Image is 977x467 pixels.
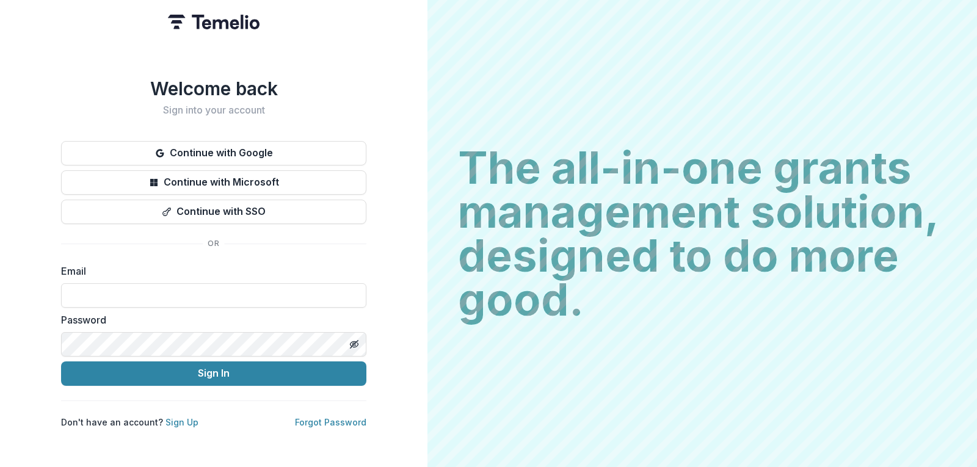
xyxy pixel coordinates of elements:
p: Don't have an account? [61,416,198,429]
button: Toggle password visibility [344,335,364,354]
label: Email [61,264,359,278]
h2: Sign into your account [61,104,366,116]
button: Continue with SSO [61,200,366,224]
label: Password [61,313,359,327]
img: Temelio [168,15,260,29]
button: Continue with Microsoft [61,170,366,195]
h1: Welcome back [61,78,366,100]
button: Continue with Google [61,141,366,165]
a: Sign Up [165,417,198,427]
button: Sign In [61,361,366,386]
a: Forgot Password [295,417,366,427]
